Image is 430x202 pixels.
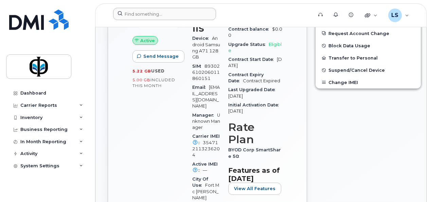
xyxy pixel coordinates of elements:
[192,64,220,81] span: 89302610206011860151
[316,27,421,39] button: Request Account Change
[192,85,209,90] span: Email
[132,78,150,82] span: 5.00 GB
[228,121,282,146] h3: Rate Plan
[360,9,382,22] div: Quicklinks
[316,76,421,88] button: Change IMEI
[132,77,175,88] span: included this month
[113,8,216,20] input: Find something...
[243,78,280,83] span: Contract Expired
[192,36,212,41] span: Device
[316,64,421,76] button: Suspend/Cancel Device
[132,69,151,73] span: 5.22 GB
[203,168,207,173] span: —
[391,11,398,19] span: LS
[192,183,219,200] span: Fort Mc [PERSON_NAME]
[228,72,264,83] span: Contract Expiry Date
[132,50,184,63] button: Send Message
[192,134,220,145] span: Carrier IMEI
[228,42,282,53] span: Eligible
[228,27,272,32] span: Contract balance
[192,113,220,130] span: Unknown Manager
[228,183,281,195] button: View All Features
[192,140,220,158] span: 354712113236204
[192,113,217,118] span: Manager
[228,57,277,62] span: Contract Start Date
[192,176,208,188] span: City Of Use
[228,108,243,114] span: [DATE]
[228,94,243,99] span: [DATE]
[316,39,421,52] button: Block Data Usage
[192,64,204,69] span: SIM
[234,185,275,192] span: View All Features
[328,68,385,73] span: Suspend/Cancel Device
[228,87,279,92] span: Last Upgraded Date
[192,162,218,173] span: Active IMEI
[383,9,414,22] div: Luciann Sacrey
[151,68,165,73] span: used
[228,166,282,183] h3: Features as of [DATE]
[140,37,155,44] span: Active
[228,42,269,47] span: Upgrade Status
[228,102,282,107] span: Initial Activation Date
[143,53,179,60] span: Send Message
[316,52,421,64] button: Transfer to Personal
[228,147,281,158] span: BYOD Corp SmartShare 50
